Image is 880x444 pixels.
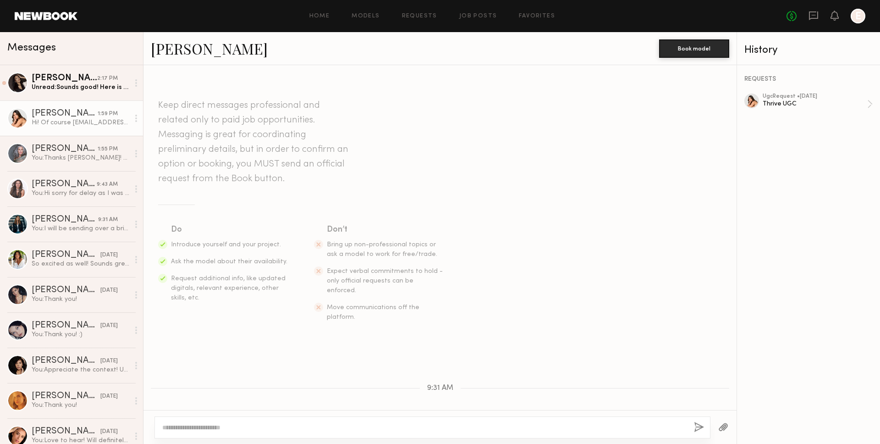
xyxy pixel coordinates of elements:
[32,83,129,92] div: Unread: Sounds good! Here is my email: [PERSON_NAME][DOMAIN_NAME][EMAIL_ADDRESS][PERSON_NAME][DOM...
[309,13,330,19] a: Home
[32,401,129,410] div: You: Thank you!
[98,110,118,118] div: 1:59 PM
[98,145,118,154] div: 1:55 PM
[32,321,100,330] div: [PERSON_NAME]
[32,286,100,295] div: [PERSON_NAME]
[327,242,437,257] span: Bring up non-professional topics or ask a model to work for free/trade.
[32,392,100,401] div: [PERSON_NAME]
[763,100,867,108] div: Thrive UGC
[171,276,286,301] span: Request additional info, like updated digitals, relevant experience, other skills, etc.
[32,330,129,339] div: You: Thank you! :)
[100,392,118,401] div: [DATE]
[158,98,351,186] header: Keep direct messages professional and related only to paid job opportunities. Messaging is great ...
[171,259,287,265] span: Ask the model about their availability.
[744,45,873,55] div: History
[32,366,129,374] div: You: Appreciate the context! Unfortunately this won't work for our UGC program but if anything ch...
[851,9,865,23] a: E
[763,94,873,115] a: ugcRequest •[DATE]Thrive UGC
[100,322,118,330] div: [DATE]
[151,39,268,58] a: [PERSON_NAME]
[100,427,118,436] div: [DATE]
[98,216,118,224] div: 9:31 AM
[100,251,118,260] div: [DATE]
[32,356,100,366] div: [PERSON_NAME]
[32,154,129,162] div: You: Thanks [PERSON_NAME]! Happy to throw in another product or two if you have a wish list :) Pl...
[459,13,497,19] a: Job Posts
[32,250,100,260] div: [PERSON_NAME]
[519,13,555,19] a: Favorites
[32,109,98,118] div: [PERSON_NAME]
[352,13,379,19] a: Models
[327,305,419,320] span: Move communications off the platform.
[32,427,100,436] div: [PERSON_NAME]
[327,268,443,294] span: Expect verbal commitments to hold - only official requests can be enforced.
[32,180,97,189] div: [PERSON_NAME]
[32,144,98,154] div: [PERSON_NAME]
[744,76,873,83] div: REQUESTS
[32,295,129,304] div: You: Thank you!
[32,215,98,224] div: [PERSON_NAME]
[427,384,453,392] span: 9:31 AM
[659,39,729,58] button: Book model
[97,180,118,189] div: 9:43 AM
[32,118,129,127] div: Hi! Of course [EMAIL_ADDRESS][DOMAIN_NAME]
[659,44,729,52] a: Book model
[327,223,444,236] div: Don’t
[7,43,56,53] span: Messages
[100,286,118,295] div: [DATE]
[32,224,129,233] div: You: I will be sending over a brief in the next day or so!
[32,74,97,83] div: [PERSON_NAME]
[32,260,129,268] div: So excited as well! Sounds great, [EMAIL_ADDRESS][DOMAIN_NAME]
[100,357,118,366] div: [DATE]
[402,13,437,19] a: Requests
[32,189,129,198] div: You: Hi sorry for delay as I was OOO for the long weekend! Will be reviewing content [DATE] :)
[97,74,118,83] div: 2:17 PM
[171,242,281,248] span: Introduce yourself and your project.
[763,94,867,100] div: ugc Request • [DATE]
[171,223,288,236] div: Do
